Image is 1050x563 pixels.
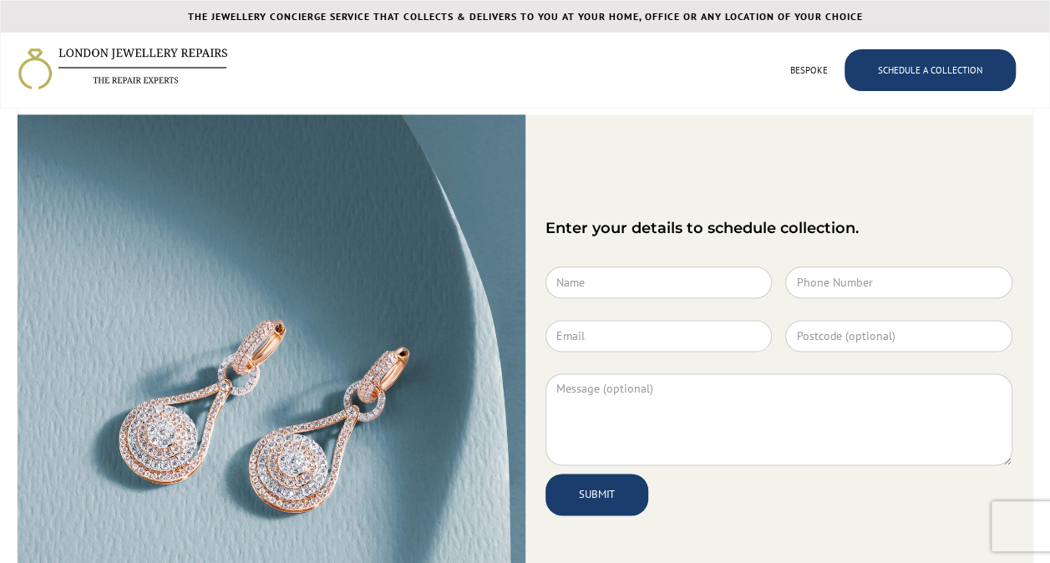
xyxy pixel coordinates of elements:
[545,320,773,352] input: Email
[18,47,228,91] a: home
[545,258,1013,522] form: Contact Form
[545,215,1013,241] p: Enter your details to schedule collection.
[845,49,1016,91] a: SCHEDULE A COLLECTION
[785,320,1012,352] input: Postcode (optional)
[545,266,773,298] input: Name
[774,43,845,99] a: BESPOKE
[785,266,1012,298] input: Phone Number
[545,474,648,515] input: SUBMIT
[1,9,1049,24] div: THE JEWELLERY CONCIERGE SERVICE THAT COLLECTS & DELIVERS TO YOU AT YOUR HOME, OFFICE OR ANY LOCAT...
